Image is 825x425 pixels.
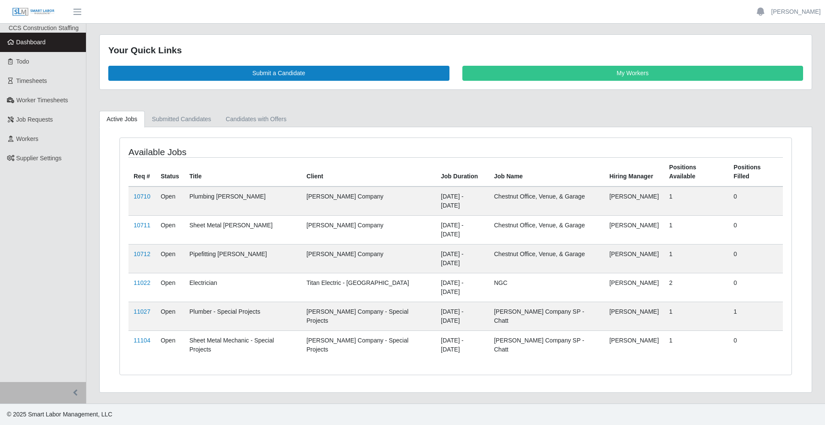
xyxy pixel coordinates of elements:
td: 1 [728,302,783,330]
td: [PERSON_NAME] [604,330,664,359]
td: [DATE] - [DATE] [436,273,489,302]
td: [DATE] - [DATE] [436,215,489,244]
a: [PERSON_NAME] [771,7,821,16]
td: 1 [664,302,728,330]
td: [PERSON_NAME] [604,273,664,302]
span: © 2025 Smart Labor Management, LLC [7,411,112,418]
td: 2 [664,273,728,302]
span: Todo [16,58,29,65]
td: [PERSON_NAME] Company SP - Chatt [489,330,604,359]
td: 0 [728,330,783,359]
td: Electrician [184,273,302,302]
a: Submit a Candidate [108,66,449,81]
img: SLM Logo [12,7,55,17]
td: Open [156,215,184,244]
a: 10712 [134,251,150,257]
div: Your Quick Links [108,43,803,57]
td: Chestnut Office, Venue, & Garage [489,215,604,244]
a: 11022 [134,279,150,286]
td: [PERSON_NAME] [604,187,664,216]
th: Req # [128,157,156,187]
td: [DATE] - [DATE] [436,302,489,330]
th: Job Name [489,157,604,187]
th: Client [301,157,436,187]
td: Open [156,330,184,359]
th: Title [184,157,302,187]
th: Positions Filled [728,157,783,187]
td: Open [156,244,184,273]
td: Plumber - Special Projects [184,302,302,330]
td: Chestnut Office, Venue, & Garage [489,187,604,216]
span: Worker Timesheets [16,97,68,104]
td: Plumbing [PERSON_NAME] [184,187,302,216]
th: Positions Available [664,157,728,187]
td: [DATE] - [DATE] [436,330,489,359]
td: [DATE] - [DATE] [436,244,489,273]
span: CCS Construction Staffing [9,24,79,31]
td: [PERSON_NAME] Company - Special Projects [301,302,436,330]
td: [PERSON_NAME] [604,244,664,273]
td: Chestnut Office, Venue, & Garage [489,244,604,273]
td: [PERSON_NAME] Company [301,215,436,244]
td: [PERSON_NAME] Company SP - Chatt [489,302,604,330]
a: 10710 [134,193,150,200]
a: 11104 [134,337,150,344]
td: 0 [728,273,783,302]
td: Pipefitting [PERSON_NAME] [184,244,302,273]
td: [PERSON_NAME] [604,302,664,330]
td: 1 [664,215,728,244]
th: Job Duration [436,157,489,187]
span: Supplier Settings [16,155,62,162]
td: 0 [728,215,783,244]
td: 1 [664,244,728,273]
a: My Workers [462,66,804,81]
th: Hiring Manager [604,157,664,187]
a: Active Jobs [99,111,145,128]
td: [PERSON_NAME] Company [301,187,436,216]
td: 0 [728,187,783,216]
span: Timesheets [16,77,47,84]
td: 1 [664,330,728,359]
span: Dashboard [16,39,46,46]
a: 10711 [134,222,150,229]
a: 11027 [134,308,150,315]
td: [DATE] - [DATE] [436,187,489,216]
td: Open [156,187,184,216]
td: [PERSON_NAME] Company - Special Projects [301,330,436,359]
th: Status [156,157,184,187]
h4: Available Jobs [128,147,394,157]
td: 0 [728,244,783,273]
a: Submitted Candidates [145,111,219,128]
td: 1 [664,187,728,216]
td: Sheet Metal [PERSON_NAME] [184,215,302,244]
td: Open [156,273,184,302]
span: Job Requests [16,116,53,123]
td: NGC [489,273,604,302]
a: Candidates with Offers [218,111,293,128]
td: Titan Electric - [GEOGRAPHIC_DATA] [301,273,436,302]
td: Sheet Metal Mechanic - Special Projects [184,330,302,359]
td: Open [156,302,184,330]
td: [PERSON_NAME] [604,215,664,244]
td: [PERSON_NAME] Company [301,244,436,273]
span: Workers [16,135,39,142]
